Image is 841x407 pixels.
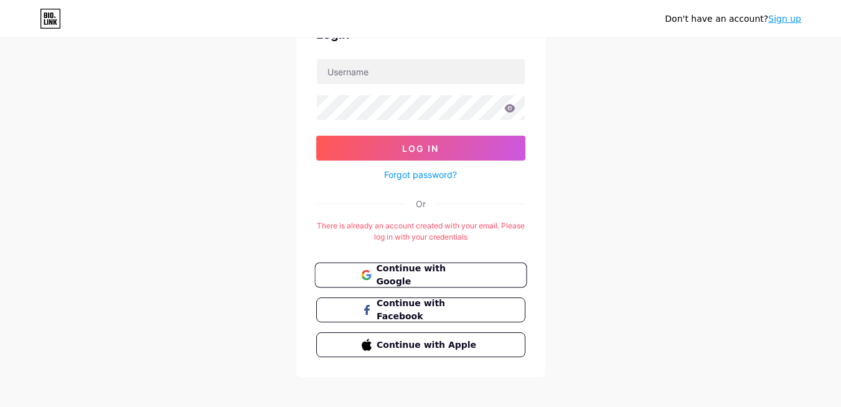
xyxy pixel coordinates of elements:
div: There is already an account created with your email. Please log in with your credentials [316,220,525,243]
a: Continue with Google [316,263,525,288]
span: Continue with Google [376,262,480,289]
span: Log In [402,143,439,154]
button: Continue with Facebook [316,297,525,322]
input: Username [317,59,525,84]
div: Don't have an account? [665,12,801,26]
button: Continue with Apple [316,332,525,357]
button: Continue with Google [314,263,527,288]
div: Or [416,197,426,210]
a: Forgot password? [384,168,457,181]
span: Continue with Apple [377,339,479,352]
button: Log In [316,136,525,161]
span: Continue with Facebook [377,297,479,323]
a: Sign up [768,14,801,24]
